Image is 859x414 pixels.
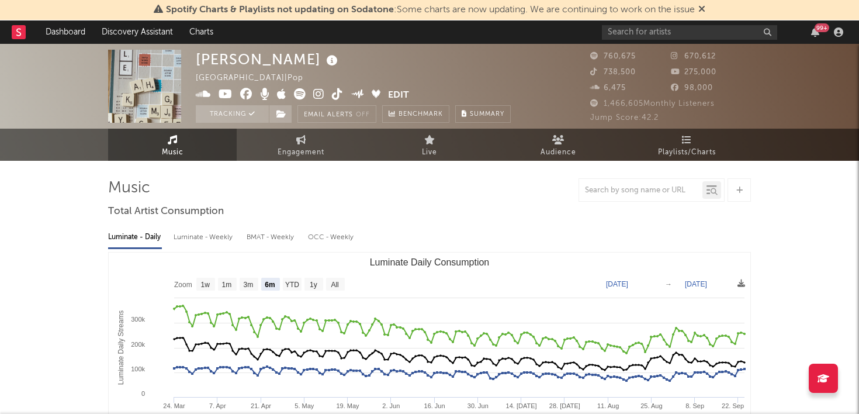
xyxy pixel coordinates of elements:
span: 670,612 [671,53,716,60]
span: Summary [470,111,504,118]
text: 28. [DATE] [549,402,580,409]
span: Dismiss [698,5,705,15]
text: 22. Sep [722,402,744,409]
button: Email AlertsOff [297,105,376,123]
a: Music [108,129,237,161]
text: YTD [285,281,299,289]
text: 2. Jun [382,402,400,409]
button: 99+ [811,27,819,37]
a: Audience [494,129,622,161]
a: Benchmark [382,105,449,123]
button: Tracking [196,105,269,123]
text: 25. Aug [640,402,662,409]
span: Playlists/Charts [658,146,716,160]
text: 21. Apr [251,402,271,409]
text: 8. Sep [685,402,704,409]
span: Audience [541,146,576,160]
text: 1m [222,281,232,289]
a: Playlists/Charts [622,129,751,161]
text: 7. Apr [209,402,226,409]
text: [DATE] [685,280,707,288]
text: 1y [310,281,317,289]
text: 14. [DATE] [506,402,537,409]
div: 99 + [815,23,829,32]
div: OCC - Weekly [308,227,355,247]
text: Luminate Daily Consumption [370,257,490,267]
text: 300k [131,316,145,323]
text: 16. Jun [424,402,445,409]
text: 30. Jun [467,402,489,409]
text: 5. May [295,402,314,409]
text: 24. Mar [163,402,185,409]
span: Jump Score: 42.2 [590,114,659,122]
a: Charts [181,20,221,44]
text: 0 [141,390,145,397]
text: 11. Aug [597,402,619,409]
div: BMAT - Weekly [247,227,296,247]
text: 100k [131,365,145,372]
em: Off [356,112,370,118]
span: Music [162,146,183,160]
span: Spotify Charts & Playlists not updating on Sodatone [166,5,394,15]
button: Edit [388,88,409,103]
text: 1w [201,281,210,289]
span: 6,475 [590,84,626,92]
text: 200k [131,341,145,348]
text: [DATE] [606,280,628,288]
span: 738,500 [590,68,636,76]
text: Zoom [174,281,192,289]
text: 3m [244,281,254,289]
div: [GEOGRAPHIC_DATA] | Pop [196,71,317,85]
a: Discovery Assistant [93,20,181,44]
text: All [331,281,338,289]
span: 98,000 [671,84,713,92]
span: Total Artist Consumption [108,205,224,219]
div: Luminate - Weekly [174,227,235,247]
span: Live [422,146,437,160]
span: 760,675 [590,53,636,60]
a: Engagement [237,129,365,161]
text: 6m [265,281,275,289]
a: Dashboard [37,20,93,44]
text: 19. May [336,402,359,409]
input: Search by song name or URL [579,186,702,195]
span: Engagement [278,146,324,160]
span: : Some charts are now updating. We are continuing to work on the issue [166,5,695,15]
div: [PERSON_NAME] [196,50,341,69]
button: Summary [455,105,511,123]
input: Search for artists [602,25,777,40]
span: Benchmark [399,108,443,122]
span: 275,000 [671,68,716,76]
span: 1,466,605 Monthly Listeners [590,100,715,108]
text: Luminate Daily Streams [117,310,125,385]
div: Luminate - Daily [108,227,162,247]
a: Live [365,129,494,161]
text: → [665,280,672,288]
